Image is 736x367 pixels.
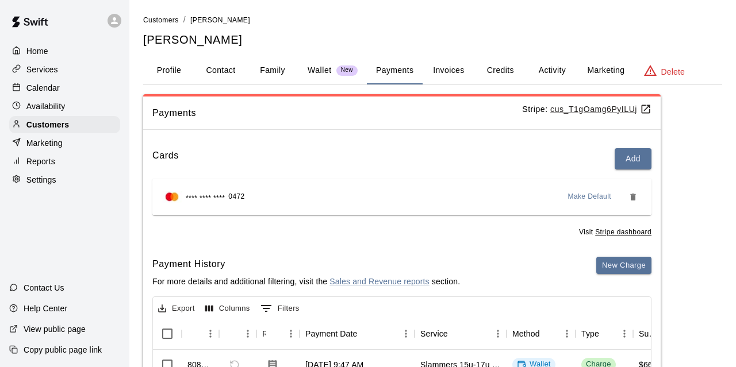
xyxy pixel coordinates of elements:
[26,64,58,75] p: Services
[26,119,69,130] p: Customers
[448,326,464,342] button: Sort
[282,325,300,342] button: Menu
[9,134,120,152] a: Marketing
[358,326,374,342] button: Sort
[26,156,55,167] p: Reports
[26,82,60,94] p: Calendar
[152,257,460,272] h6: Payment History
[143,57,722,84] div: basic tabs example
[329,277,429,286] a: Sales and Revenue reports
[595,228,651,236] a: Stripe dashboard
[24,323,86,335] p: View public page
[305,318,358,350] div: Payment Date
[225,326,241,342] button: Sort
[9,171,120,188] a: Settings
[526,57,578,84] button: Activity
[183,14,186,26] li: /
[258,299,302,318] button: Show filters
[581,318,599,350] div: Type
[423,57,474,84] button: Invoices
[420,318,448,350] div: Service
[512,318,540,350] div: Method
[507,318,576,350] div: Method
[568,191,612,203] span: Make Default
[336,67,358,74] span: New
[247,57,298,84] button: Family
[579,227,651,238] span: Visit
[24,282,64,293] p: Contact Us
[187,326,204,342] button: Sort
[308,64,332,76] p: Wallet
[9,61,120,78] a: Services
[474,57,526,84] button: Credits
[639,318,657,350] div: Subtotal
[239,325,256,342] button: Menu
[9,79,120,96] a: Calendar
[540,326,556,342] button: Sort
[143,16,179,24] span: Customers
[9,153,120,170] a: Reports
[300,318,415,350] div: Payment Date
[9,116,120,133] a: Customers
[615,148,651,169] button: Add
[152,106,522,121] span: Payments
[155,300,198,318] button: Export
[489,325,507,342] button: Menu
[367,57,423,84] button: Payments
[256,318,300,350] div: Receipt
[661,66,685,78] p: Delete
[190,16,250,24] span: [PERSON_NAME]
[143,32,722,48] h5: [PERSON_NAME]
[143,57,195,84] button: Profile
[143,14,722,26] nav: breadcrumb
[616,325,633,342] button: Menu
[558,325,576,342] button: Menu
[522,103,651,115] p: Stripe:
[262,318,266,350] div: Receipt
[624,188,642,206] button: Remove
[550,105,651,114] a: cus_T1gOamg6PyILUj
[415,318,507,350] div: Service
[202,300,253,318] button: Select columns
[266,326,282,342] button: Sort
[578,57,634,84] button: Marketing
[143,15,179,24] a: Customers
[9,98,120,115] a: Availability
[228,191,244,203] span: 0472
[162,191,182,203] img: Credit card brand logo
[26,174,56,186] p: Settings
[397,325,415,342] button: Menu
[24,344,102,356] p: Copy public page link
[26,101,66,112] p: Availability
[9,43,120,60] a: Home
[563,188,616,206] button: Make Default
[182,318,219,350] div: Id
[195,57,247,84] button: Contact
[219,318,256,350] div: Refund
[26,45,48,57] p: Home
[202,325,219,342] button: Menu
[596,257,651,275] button: New Charge
[152,276,460,287] p: For more details and additional filtering, visit the section.
[599,326,615,342] button: Sort
[576,318,633,350] div: Type
[152,148,179,169] h6: Cards
[24,303,67,314] p: Help Center
[26,137,63,149] p: Marketing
